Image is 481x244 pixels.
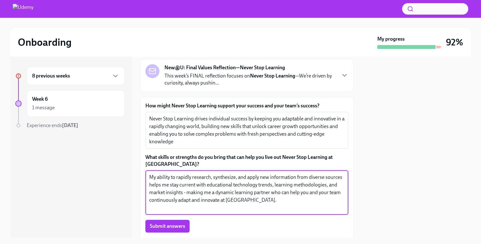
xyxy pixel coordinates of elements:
[62,122,78,128] strong: [DATE]
[32,72,70,79] h6: 8 previous weeks
[32,96,48,103] h6: Week 6
[145,154,348,168] label: What skills or strengths do you bring that can help you live out Never Stop Learning at [GEOGRAPH...
[250,73,295,79] strong: Never Stop Learning
[27,67,125,85] div: 8 previous weeks
[150,223,185,229] span: Submit answers
[145,220,190,233] button: Submit answers
[13,4,33,14] img: Udemy
[164,64,285,71] strong: New@U: Final Values Reflection—Never Stop Learning
[377,36,405,43] strong: My progress
[15,90,125,117] a: Week 61 message
[446,37,463,48] h3: 92%
[32,104,55,111] div: 1 message
[149,173,345,212] textarea: My ability to rapidly research, synthesize, and apply new information from diverse sources helps ...
[164,72,336,86] p: This week’s FINAL reflection focuses on —We’re driven by curiosity, always pushin...
[149,115,345,146] textarea: Never Stop Learning drives individual success by keeping you adaptable and innovative in a rapidl...
[27,122,78,128] span: Experience ends
[145,102,348,109] label: How might Never Stop Learning support your success and your team’s success?
[18,36,72,49] h2: Onboarding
